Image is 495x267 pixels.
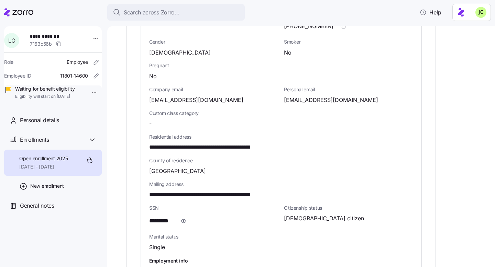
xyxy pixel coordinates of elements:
span: Pregnant [149,62,413,69]
span: [PHONE_NUMBER] [284,22,333,31]
h1: Employment info [149,257,413,264]
span: New enrollment [30,183,64,189]
span: Custom class category [149,110,278,117]
span: [DATE] - [DATE] [19,163,68,170]
span: Role [4,59,13,66]
span: Help [420,8,441,16]
span: 11801-14600 [60,72,88,79]
button: Help [414,5,447,19]
span: Marital status [149,233,278,240]
span: Residential address [149,133,413,140]
span: 7163c56b [30,40,52,47]
span: [EMAIL_ADDRESS][DOMAIN_NAME] [284,96,378,104]
span: Employee [67,59,88,66]
button: Search across Zorro... [107,4,245,21]
span: [DEMOGRAPHIC_DATA] citizen [284,214,364,223]
span: Single [149,243,165,252]
span: No [149,72,157,81]
span: [GEOGRAPHIC_DATA] [149,167,206,175]
span: Enrollments [20,136,49,144]
span: Eligibility will start on [DATE] [15,94,75,100]
span: Employee ID [4,72,31,79]
span: - [149,119,152,128]
span: [EMAIL_ADDRESS][DOMAIN_NAME] [149,96,243,104]
span: Company email [149,86,278,93]
span: L O [8,38,15,43]
span: General notes [20,201,54,210]
span: County of residence [149,157,413,164]
span: Open enrollment 2025 [19,155,68,162]
span: No [284,48,291,57]
span: Waiting for benefit eligibility [15,85,75,92]
span: Search across Zorro... [124,8,179,17]
span: Mailing address [149,181,413,188]
span: Personal email [284,86,413,93]
span: SSN [149,205,278,211]
span: Gender [149,38,278,45]
span: Smoker [284,38,413,45]
span: Citizenship status [284,205,413,211]
span: [DEMOGRAPHIC_DATA] [149,48,211,57]
span: Personal details [20,116,59,125]
img: 0d5040ea9766abea509702906ec44285 [475,7,486,18]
